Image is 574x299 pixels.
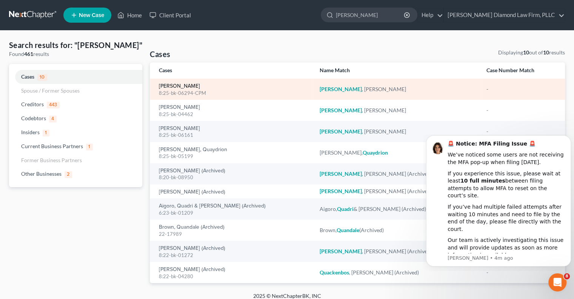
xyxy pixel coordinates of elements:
span: 1 [43,130,49,136]
span: Insiders [21,129,40,135]
iframe: Intercom live chat [548,273,566,291]
a: Spouse / Former Spouses [9,84,142,98]
div: Found results [9,50,142,58]
span: Current Business Partners [21,143,83,149]
a: Former Business Partners [9,153,142,167]
span: Other Businesses [21,170,62,177]
div: 8:25-bk-06294-CPM [159,90,308,97]
div: , [PERSON_NAME] [320,128,474,135]
th: Case Number Match [480,62,565,79]
a: Brown, Quandale (Archived) [159,225,225,230]
a: [PERSON_NAME] Diamond Law Firm, PLLC [444,8,565,22]
a: Other Businesses2 [9,167,142,181]
a: [PERSON_NAME] (Archived) [159,267,225,272]
div: Aigoro, & [PERSON_NAME] (Archived) [320,205,474,213]
a: [PERSON_NAME] [159,84,200,89]
div: 8:22-bk-04280 [159,273,308,280]
div: - [486,128,556,135]
span: 1 [86,144,93,150]
div: 8:25-bk-06161 [159,132,308,139]
a: Cases10 [9,70,142,84]
div: - [486,107,556,114]
div: , [PERSON_NAME] (Archived) [320,248,474,255]
em: [PERSON_NAME] [320,248,362,254]
em: Quandale [337,227,359,233]
div: , [PERSON_NAME] (Archived) [320,269,474,276]
span: 8 [564,273,570,279]
a: Client Portal [146,8,195,22]
em: Quaydrion [363,149,388,156]
em: Quadri [337,206,354,212]
a: [PERSON_NAME] (Archived) [159,168,225,174]
h4: Cases [150,49,170,59]
strong: 10 [543,49,549,56]
span: Codebtors [21,115,46,121]
strong: 10 [523,49,529,56]
div: , [PERSON_NAME] (Archived) [320,187,474,195]
div: - [486,85,556,93]
th: Name Match [314,62,480,79]
div: , [PERSON_NAME] (Archived) [320,170,474,178]
div: 6:23-bk-01209 [159,209,308,217]
span: 443 [47,102,60,108]
div: Displaying out of results [498,49,565,56]
th: Cases [150,62,314,79]
div: Brown, (Archived) [320,226,474,234]
span: 10 [37,74,47,81]
em: [PERSON_NAME] [320,170,362,177]
a: [PERSON_NAME] (Archived) [159,246,225,251]
a: Home [114,8,146,22]
strong: 461 [24,51,33,57]
h4: Search results for: "[PERSON_NAME]" [9,40,142,50]
a: Codebtors4 [9,112,142,125]
a: [PERSON_NAME] [159,105,200,110]
div: - [486,269,556,276]
a: [PERSON_NAME], Quaydrion [159,147,227,152]
div: [PERSON_NAME], [320,149,474,156]
span: Former Business Partners [21,157,82,163]
iframe: To enrich screen reader interactions, please activate Accessibility in Grammarly extension settings [423,134,574,271]
em: [PERSON_NAME] [320,86,362,92]
a: Insiders1 [9,125,142,139]
span: Cases [21,73,34,80]
a: Current Business Partners1 [9,139,142,153]
span: 2 [65,171,72,178]
a: Aigoro, Quadri & [PERSON_NAME] (Archived) [159,203,266,209]
em: [PERSON_NAME] [320,188,362,194]
a: [PERSON_NAME] (Archived) [159,189,225,195]
span: Creditors [21,101,44,107]
div: 22-17989 [159,231,308,238]
div: 8:25-bk-04462 [159,111,308,118]
span: New Case [79,12,104,18]
div: 8:22-bk-01272 [159,252,308,259]
div: , [PERSON_NAME] [320,85,474,93]
a: [PERSON_NAME] [159,126,200,131]
em: [PERSON_NAME] [320,107,362,113]
a: Creditors443 [9,98,142,112]
span: Spouse / Former Spouses [21,87,80,94]
span: 4 [49,116,57,122]
em: Quackenbos [320,269,349,276]
div: , [PERSON_NAME] [320,107,474,114]
div: 8:25-bk-05199 [159,153,308,160]
a: Help [418,8,443,22]
input: Search by name... [336,8,405,22]
em: [PERSON_NAME] [320,128,362,135]
div: 8:20-bk-08950 [159,174,308,181]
